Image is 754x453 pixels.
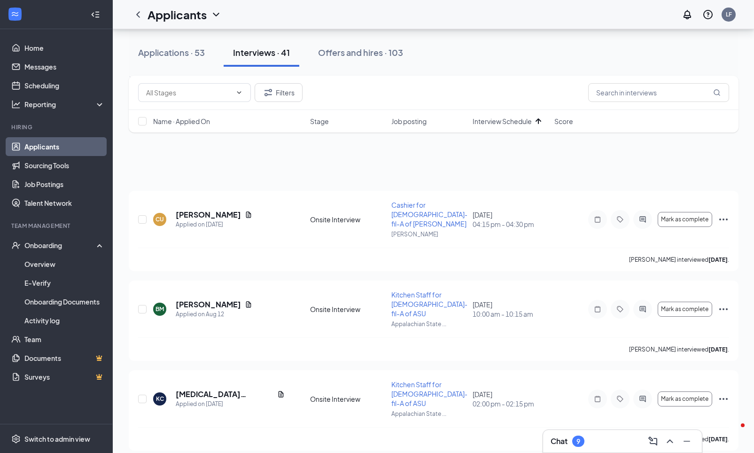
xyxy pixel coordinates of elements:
div: Team Management [11,222,103,230]
a: Talent Network [24,194,105,212]
div: Interviews · 41 [233,47,290,58]
span: Kitchen Staff for [DEMOGRAPHIC_DATA]-fil-A of ASU [391,290,468,318]
a: Messages [24,57,105,76]
div: Reporting [24,100,105,109]
svg: WorkstreamLogo [10,9,20,19]
button: Minimize [679,434,694,449]
a: Sourcing Tools [24,156,105,175]
b: [DATE] [708,256,728,263]
span: 10:00 am - 10:15 am [473,309,548,319]
svg: Filter [263,87,274,98]
button: ComposeMessage [645,434,661,449]
svg: ArrowUp [533,116,544,127]
button: Mark as complete [658,212,712,227]
p: [PERSON_NAME] [391,230,467,238]
p: [PERSON_NAME] interviewed . [629,345,729,353]
div: BM [155,305,164,313]
h5: [MEDICAL_DATA][PERSON_NAME] [176,389,273,399]
svg: Note [592,216,603,223]
p: Appalachian State ... [391,410,467,418]
div: Offers and hires · 103 [318,47,403,58]
div: CU [155,215,164,223]
div: Applied on [DATE] [176,399,285,409]
a: Job Postings [24,175,105,194]
input: Search in interviews [588,83,729,102]
h1: Applicants [148,7,207,23]
svg: ChevronLeft [132,9,144,20]
a: Overview [24,255,105,273]
span: Kitchen Staff for [DEMOGRAPHIC_DATA]-fil-A of ASU [391,380,468,407]
div: Onboarding [24,241,97,250]
svg: ActiveChat [637,395,648,403]
svg: ChevronDown [235,89,243,96]
b: [DATE] [708,436,728,443]
button: Mark as complete [658,302,712,317]
svg: Analysis [11,100,21,109]
svg: QuestionInfo [702,9,714,20]
span: Mark as complete [661,306,708,312]
svg: ActiveChat [637,305,648,313]
svg: Notifications [682,9,693,20]
svg: Settings [11,434,21,444]
div: Onsite Interview [310,305,386,314]
a: DocumentsCrown [24,349,105,367]
svg: Collapse [91,10,100,19]
svg: Minimize [681,436,692,447]
div: Applied on [DATE] [176,220,252,229]
svg: Note [592,305,603,313]
button: ChevronUp [662,434,677,449]
svg: Document [277,391,285,398]
svg: UserCheck [11,241,21,250]
span: Cashier for [DEMOGRAPHIC_DATA]-fil-A of [PERSON_NAME] [391,201,468,228]
span: 04:15 pm - 04:30 pm [473,219,548,229]
span: 02:00 pm - 02:15 pm [473,399,548,408]
button: Filter Filters [255,83,303,102]
h3: Chat [551,436,567,446]
input: All Stages [146,87,232,98]
svg: ActiveChat [637,216,648,223]
span: Mark as complete [661,396,708,402]
span: Score [554,117,573,126]
svg: ChevronUp [664,436,676,447]
svg: Tag [614,395,626,403]
a: SurveysCrown [24,367,105,386]
svg: Ellipses [718,393,729,405]
h5: [PERSON_NAME] [176,299,241,310]
p: [PERSON_NAME] interviewed . [629,256,729,264]
div: Switch to admin view [24,434,90,444]
a: Home [24,39,105,57]
a: E-Verify [24,273,105,292]
svg: Document [245,301,252,308]
a: Onboarding Documents [24,292,105,311]
div: 9 [576,437,580,445]
svg: Tag [614,305,626,313]
div: Onsite Interview [310,215,386,224]
div: KC [156,395,164,403]
div: Applications · 53 [138,47,205,58]
iframe: Intercom live chat [722,421,745,444]
span: Stage [310,117,329,126]
a: Team [24,330,105,349]
span: Job posting [391,117,427,126]
p: Appalachian State ... [391,320,467,328]
svg: MagnifyingGlass [713,89,721,96]
svg: ChevronDown [210,9,222,20]
span: Interview Schedule [473,117,532,126]
svg: Note [592,395,603,403]
a: Applicants [24,137,105,156]
button: Mark as complete [658,391,712,406]
a: Activity log [24,311,105,330]
svg: Ellipses [718,304,729,315]
svg: Tag [614,216,626,223]
div: Applied on Aug 12 [176,310,252,319]
b: [DATE] [708,346,728,353]
h5: [PERSON_NAME] [176,210,241,220]
span: Mark as complete [661,216,708,223]
svg: Ellipses [718,214,729,225]
div: Onsite Interview [310,394,386,404]
div: [DATE] [473,300,548,319]
svg: Document [245,211,252,219]
div: [DATE] [473,210,548,229]
svg: ComposeMessage [647,436,659,447]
